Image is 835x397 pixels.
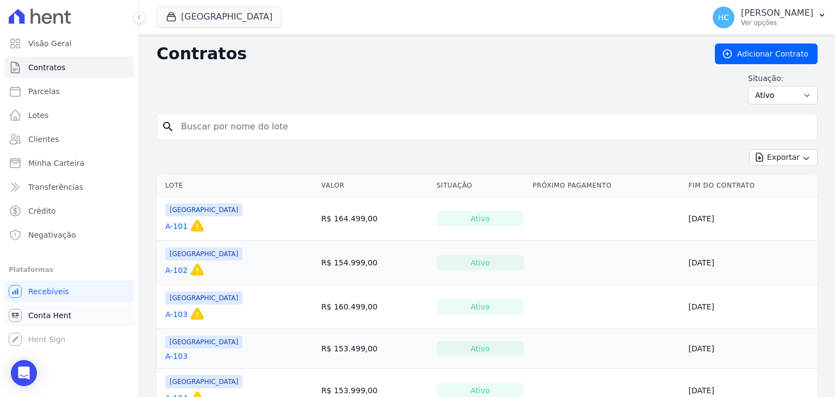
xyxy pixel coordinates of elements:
div: Ativo [437,211,524,226]
span: Crédito [28,206,56,216]
span: [GEOGRAPHIC_DATA] [165,336,242,349]
span: Contratos [28,62,65,73]
span: Clientes [28,134,59,145]
div: Ativo [437,299,524,314]
span: [GEOGRAPHIC_DATA] [165,203,242,216]
td: R$ 153.499,00 [317,329,432,369]
a: Lotes [4,104,134,126]
a: Visão Geral [4,33,134,54]
button: [GEOGRAPHIC_DATA] [157,7,282,27]
span: [GEOGRAPHIC_DATA] [165,247,242,260]
a: Clientes [4,128,134,150]
h2: Contratos [157,44,697,64]
div: Ativo [437,255,524,270]
span: Conta Hent [28,310,71,321]
td: [DATE] [684,241,818,285]
a: A-103 [165,309,188,320]
span: Transferências [28,182,83,193]
span: [GEOGRAPHIC_DATA] [165,375,242,388]
a: Adicionar Contrato [715,44,818,64]
span: Negativação [28,229,76,240]
span: Minha Carteira [28,158,84,169]
span: [GEOGRAPHIC_DATA] [165,291,242,305]
a: Contratos [4,57,134,78]
td: [DATE] [684,285,818,329]
a: Parcelas [4,80,134,102]
a: A-102 [165,265,188,276]
p: [PERSON_NAME] [741,8,813,18]
a: Recebíveis [4,281,134,302]
td: R$ 164.499,00 [317,197,432,241]
div: Plataformas [9,263,130,276]
th: Valor [317,175,432,197]
th: Lote [157,175,317,197]
th: Próximo Pagamento [528,175,684,197]
span: Visão Geral [28,38,72,49]
input: Buscar por nome do lote [175,116,813,138]
span: Parcelas [28,86,60,97]
a: Conta Hent [4,305,134,326]
th: Situação [432,175,528,197]
span: Lotes [28,110,49,121]
p: Ver opções [741,18,813,27]
td: [DATE] [684,329,818,369]
a: A-103 [165,351,188,362]
a: A-101 [165,221,188,232]
span: HC [718,14,729,21]
span: Recebíveis [28,286,69,297]
button: HC [PERSON_NAME] Ver opções [704,2,835,33]
label: Situação: [748,73,818,84]
button: Exportar [749,149,818,166]
div: Ativo [437,341,524,356]
div: Open Intercom Messenger [11,360,37,386]
th: Fim do Contrato [684,175,818,197]
td: R$ 160.499,00 [317,285,432,329]
i: search [161,120,175,133]
a: Crédito [4,200,134,222]
td: [DATE] [684,197,818,241]
td: R$ 154.999,00 [317,241,432,285]
a: Minha Carteira [4,152,134,174]
a: Negativação [4,224,134,246]
a: Transferências [4,176,134,198]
